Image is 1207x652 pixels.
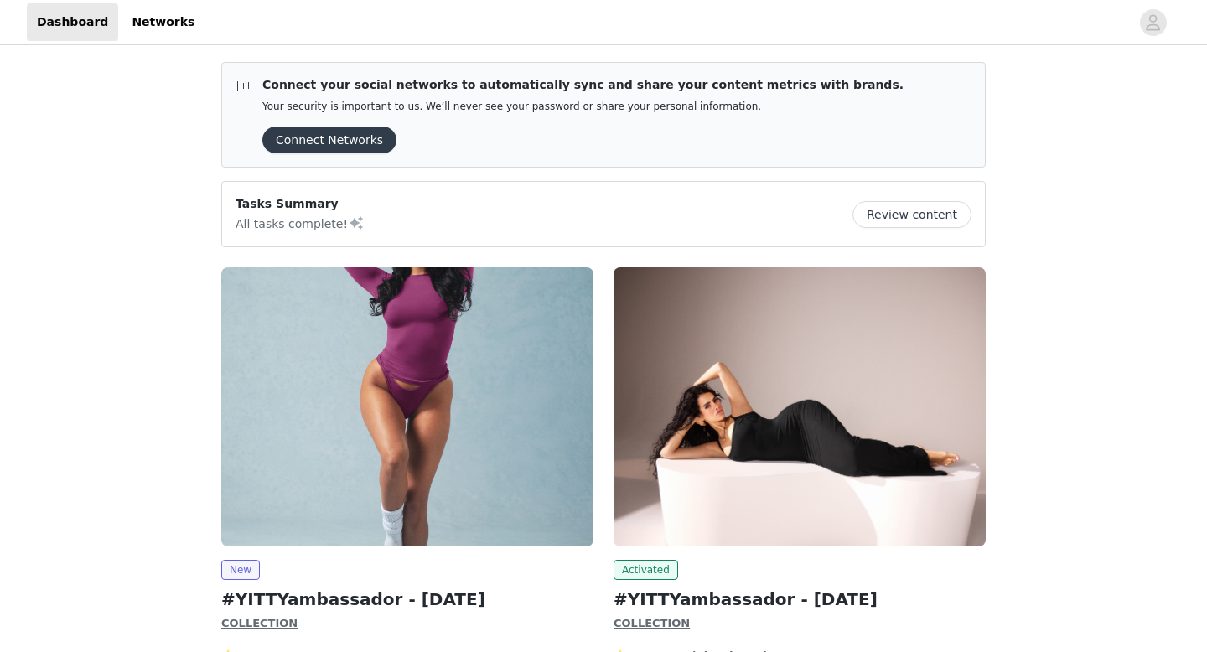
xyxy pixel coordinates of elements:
[221,267,593,546] img: YITTY
[614,617,690,629] strong: COLLECTION
[27,3,118,41] a: Dashboard
[614,587,986,612] h2: #YITTYambassador - [DATE]
[262,127,396,153] button: Connect Networks
[221,617,298,629] strong: COLLECTION
[221,587,593,612] h2: #YITTYambassador - [DATE]
[221,560,260,580] span: New
[262,101,904,113] p: Your security is important to us. We’ll never see your password or share your personal information.
[236,213,365,233] p: All tasks complete!
[614,560,678,580] span: Activated
[236,195,365,213] p: Tasks Summary
[122,3,205,41] a: Networks
[614,267,986,546] img: YITTY
[1145,9,1161,36] div: avatar
[852,201,971,228] button: Review content
[262,76,904,94] p: Connect your social networks to automatically sync and share your content metrics with brands.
